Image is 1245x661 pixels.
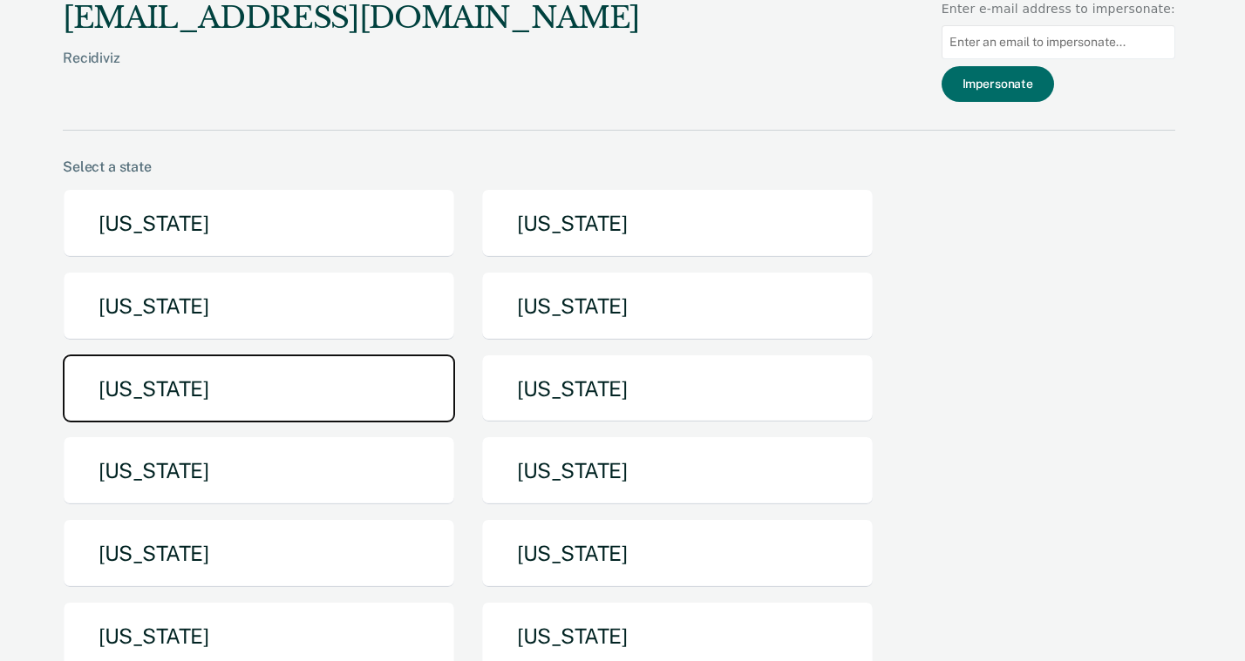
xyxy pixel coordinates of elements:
[63,519,455,588] button: [US_STATE]
[232,587,292,599] span: Messages
[63,354,455,423] button: [US_STATE]
[36,219,291,238] div: Send us a message
[481,354,874,423] button: [US_STATE]
[481,272,874,341] button: [US_STATE]
[63,189,455,258] button: [US_STATE]
[300,28,331,59] div: Close
[17,205,331,253] div: Send us a message
[63,159,1175,175] div: Select a state
[35,124,314,153] p: Hi Fy 👋
[204,28,239,63] img: Profile image for Naomi
[942,66,1054,102] button: Impersonate
[63,50,640,94] div: Recidiviz
[942,25,1175,59] input: Enter an email to impersonate...
[67,587,106,599] span: Home
[35,153,314,183] p: How can we help?
[481,436,874,505] button: [US_STATE]
[237,28,272,63] div: Profile image for Krysty
[171,28,206,63] img: Profile image for Kim
[481,519,874,588] button: [US_STATE]
[63,272,455,341] button: [US_STATE]
[63,436,455,505] button: [US_STATE]
[481,189,874,258] button: [US_STATE]
[174,543,349,613] button: Messages
[35,33,131,61] img: logo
